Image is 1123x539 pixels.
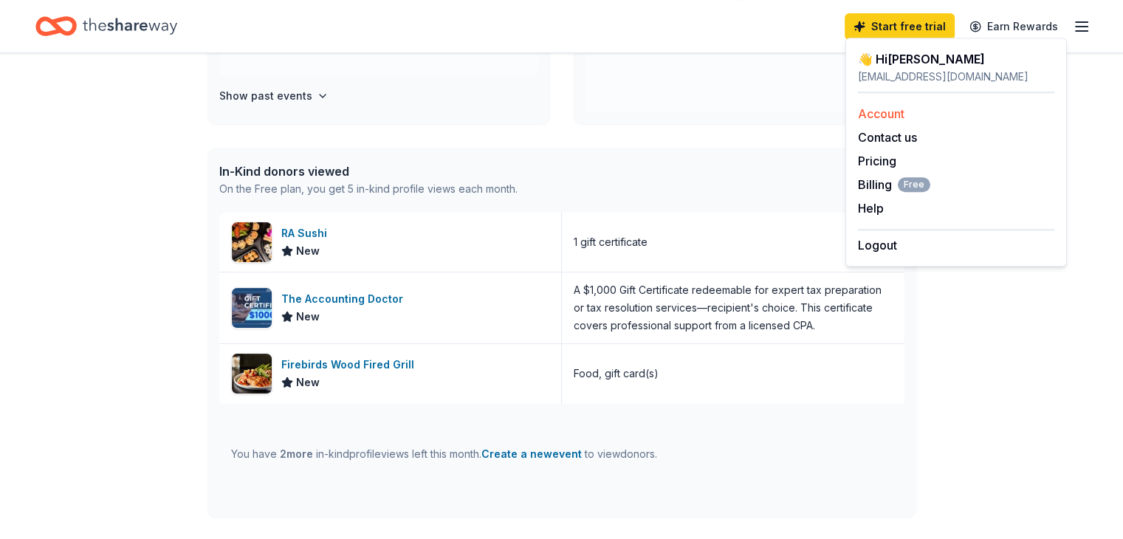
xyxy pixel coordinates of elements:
div: You have in-kind profile views left this month. [231,445,657,463]
h4: Show past events [219,87,312,105]
span: Billing [858,176,930,193]
div: Food, gift card(s) [574,365,659,382]
div: A $1,000 Gift Certificate redeemable for expert tax preparation or tax resolution services—recipi... [574,281,893,334]
span: to view donors . [481,447,657,460]
button: Logout [858,236,897,254]
button: Contact us [858,128,917,146]
span: New [296,242,320,260]
img: Image for The Accounting Doctor [232,288,272,328]
a: Earn Rewards [961,13,1067,40]
a: Pricing [858,154,896,168]
div: 1 gift certificate [574,233,648,251]
div: 👋 Hi [PERSON_NAME] [858,50,1054,68]
div: The Accounting Doctor [281,290,409,308]
span: Free [898,177,930,192]
button: BillingFree [858,176,930,193]
img: Image for RA Sushi [232,222,272,262]
span: New [296,308,320,326]
div: In-Kind donors viewed [219,162,518,180]
div: Firebirds Wood Fired Grill [281,356,420,374]
div: On the Free plan, you get 5 in-kind profile views each month. [219,180,518,198]
button: Help [858,199,884,217]
a: Start free trial [845,13,955,40]
button: Show past events [219,87,329,105]
div: RA Sushi [281,224,333,242]
div: [EMAIL_ADDRESS][DOMAIN_NAME] [858,68,1054,86]
span: 2 more [280,447,313,460]
a: Account [858,106,904,121]
button: Create a newevent [481,445,582,463]
a: Home [35,9,177,44]
span: New [296,374,320,391]
img: Image for Firebirds Wood Fired Grill [232,354,272,394]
